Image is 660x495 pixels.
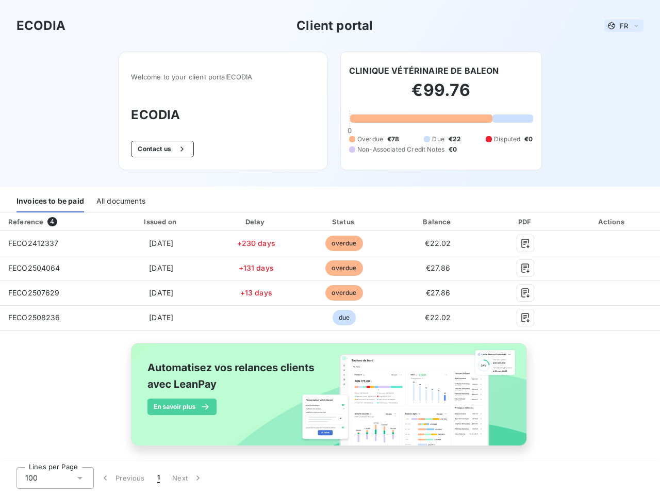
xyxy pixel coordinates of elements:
span: FECO2508236 [8,313,60,322]
span: FR [620,22,628,30]
div: Balance [391,217,485,227]
span: €78 [387,135,399,144]
span: €27.86 [426,263,450,272]
span: +230 days [237,239,275,247]
span: €22.02 [425,239,451,247]
div: All documents [96,191,145,212]
span: 100 [25,473,38,483]
h3: ECODIA [131,106,315,124]
span: €0 [524,135,533,144]
div: Delay [215,217,297,227]
div: Invoices to be paid [16,191,84,212]
div: PDF [489,217,562,227]
span: overdue [325,260,362,276]
span: due [333,310,356,325]
button: Next [166,467,209,489]
div: Issued on [111,217,211,227]
div: Actions [566,217,658,227]
span: Non-Associated Credit Notes [357,145,444,154]
span: Overdue [357,135,383,144]
span: Due [432,135,444,144]
span: Disputed [494,135,520,144]
button: 1 [151,467,166,489]
span: FECO2504064 [8,263,60,272]
span: +13 days [240,288,272,297]
span: +131 days [239,263,274,272]
span: FECO2507629 [8,288,60,297]
span: €27.86 [426,288,450,297]
span: FECO2412337 [8,239,59,247]
img: banner [122,337,538,464]
div: Reference [8,218,43,226]
span: overdue [325,236,362,251]
span: 1 [157,473,160,483]
h6: CLINIQUE VÉTÉRINAIRE DE BALEON [349,64,499,77]
span: overdue [325,285,362,301]
div: Status [301,217,387,227]
span: Welcome to your client portal ECODIA [131,73,315,81]
span: 4 [47,217,57,226]
h2: €99.76 [349,80,533,111]
span: €22.02 [425,313,451,322]
h3: ECODIA [16,16,65,35]
span: 0 [348,126,352,135]
span: [DATE] [149,313,173,322]
span: [DATE] [149,263,173,272]
span: [DATE] [149,239,173,247]
button: Contact us [131,141,193,157]
span: €0 [449,145,457,154]
span: [DATE] [149,288,173,297]
button: Previous [94,467,151,489]
h3: Client portal [296,16,373,35]
span: €22 [449,135,461,144]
